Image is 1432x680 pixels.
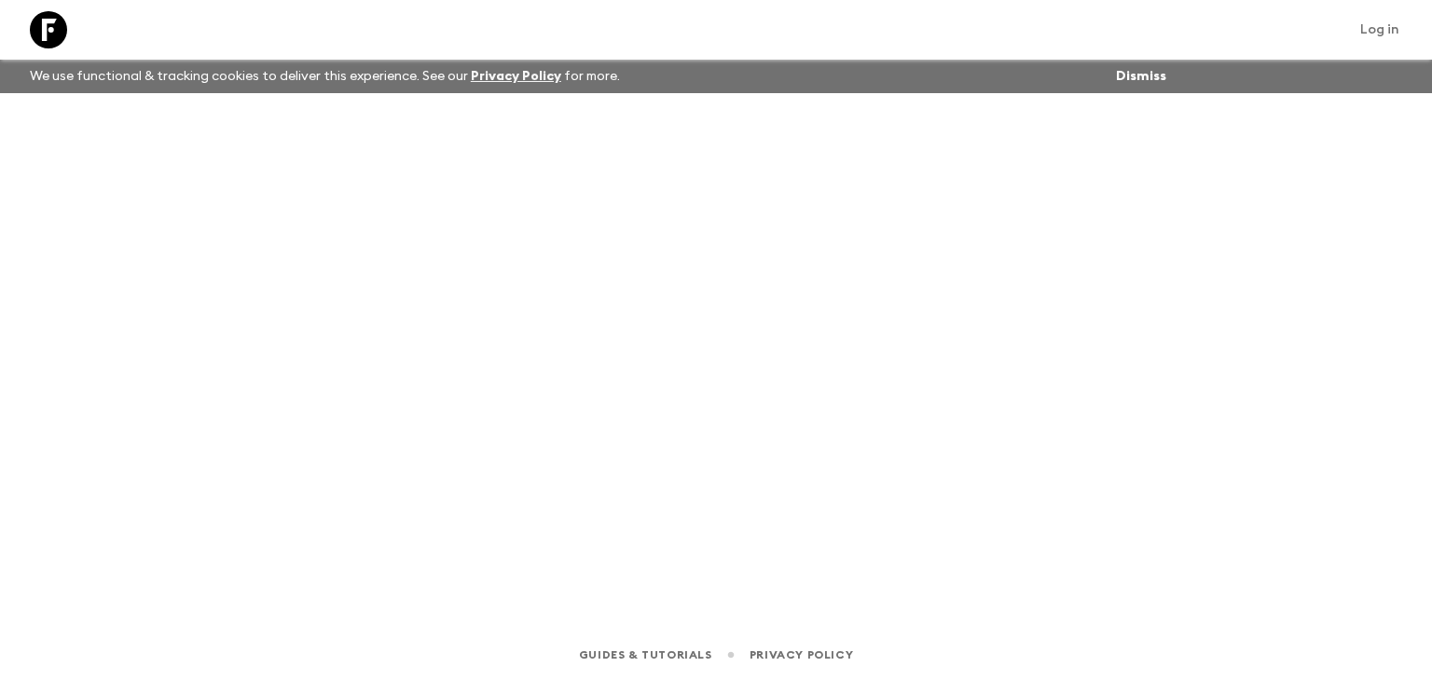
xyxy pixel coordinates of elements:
p: We use functional & tracking cookies to deliver this experience. See our for more. [22,60,627,93]
a: Guides & Tutorials [579,645,712,665]
a: Privacy Policy [471,70,561,83]
button: Dismiss [1111,63,1171,89]
a: Privacy Policy [750,645,853,665]
a: Log in [1350,17,1410,43]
